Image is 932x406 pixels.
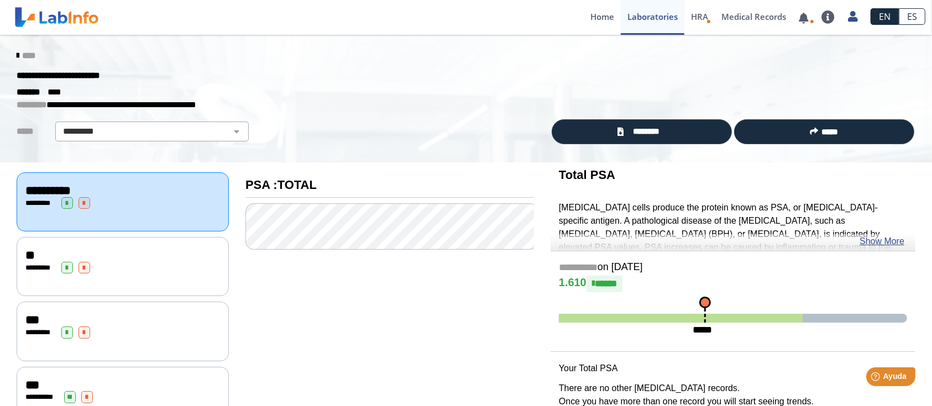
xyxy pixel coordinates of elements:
[559,261,907,274] h5: on [DATE]
[245,178,317,192] b: PSA :TOTAL
[559,276,907,292] h4: 1.610
[559,201,907,281] p: [MEDICAL_DATA] cells produce the protein known as PSA, or [MEDICAL_DATA]-specific antigen. A path...
[871,8,899,25] a: EN
[834,363,920,394] iframe: Help widget launcher
[860,235,904,248] a: Show More
[899,8,925,25] a: ES
[559,168,615,182] b: Total PSA
[559,362,907,375] p: Your Total PSA
[691,11,708,22] span: HRA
